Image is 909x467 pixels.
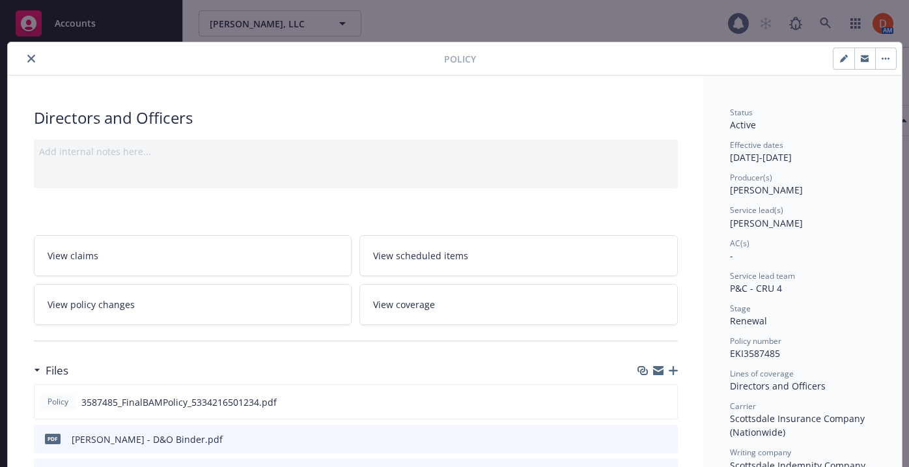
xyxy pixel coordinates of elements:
div: Files [34,362,68,379]
span: Policy number [730,335,781,347]
span: Policy [444,52,476,66]
button: preview file [661,432,673,446]
span: Stage [730,303,751,314]
span: Service lead team [730,270,795,281]
button: preview file [660,395,672,409]
span: Effective dates [730,139,783,150]
span: Writing company [730,447,791,458]
button: download file [640,432,650,446]
span: 3587485_FinalBAMPolicy_5334216501234.pdf [81,395,277,409]
span: Carrier [730,401,756,412]
div: [DATE] - [DATE] [730,139,876,164]
span: View policy changes [48,298,135,311]
span: View coverage [373,298,435,311]
span: Producer(s) [730,172,772,183]
a: View claims [34,235,352,276]
span: View claims [48,249,98,262]
h3: Files [46,362,68,379]
span: Service lead(s) [730,205,783,216]
span: [PERSON_NAME] [730,184,803,196]
div: Directors and Officers [34,107,678,129]
button: download file [639,395,650,409]
div: [PERSON_NAME] - D&O Binder.pdf [72,432,223,446]
span: [PERSON_NAME] [730,217,803,229]
span: pdf [45,434,61,444]
div: Add internal notes here... [39,145,673,158]
span: Policy [45,396,71,408]
span: Renewal [730,315,767,327]
span: - [730,249,733,262]
span: AC(s) [730,238,749,249]
span: Active [730,119,756,131]
span: View scheduled items [373,249,468,262]
span: EKI3587485 [730,347,780,360]
span: P&C - CRU 4 [730,282,782,294]
span: Status [730,107,753,118]
a: View scheduled items [359,235,678,276]
a: View coverage [359,284,678,325]
div: Directors and Officers [730,379,876,393]
span: Lines of coverage [730,368,794,379]
button: close [23,51,39,66]
span: Scottsdale Insurance Company (Nationwide) [730,412,867,438]
a: View policy changes [34,284,352,325]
